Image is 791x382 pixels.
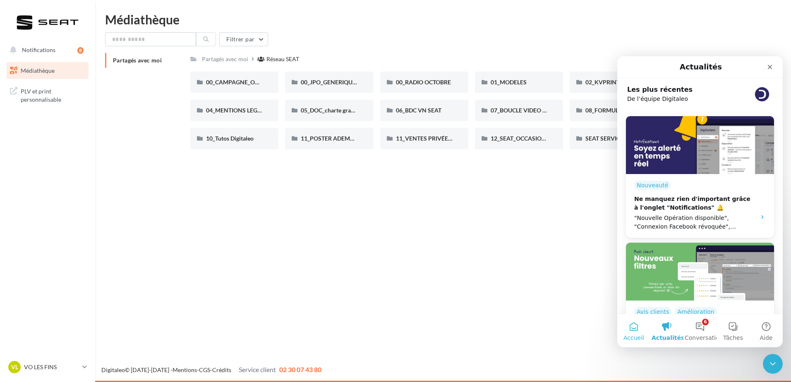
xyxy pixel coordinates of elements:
span: 00_CAMPAGNE_OCTOBRE [206,79,277,86]
span: 04_MENTIONS LEGALES OFFRES PRESSE [206,107,316,114]
span: 02 30 07 43 80 [279,365,321,373]
a: Digitaleo [101,366,125,373]
div: Avis clientsAmélioration [8,186,157,300]
button: Tâches [99,258,132,291]
span: PLV et print personnalisable [21,86,85,103]
span: © [DATE]-[DATE] - - - [101,366,321,373]
span: VL [11,363,18,371]
span: Accueil [6,279,27,284]
span: 12_SEAT_OCCASIONS_GARANTIES [491,135,584,142]
span: Médiathèque [21,67,55,74]
span: 11_POSTER ADEME SEAT [301,135,368,142]
span: 01_MODELES [491,79,527,86]
a: VL VO LES FINS [7,359,89,375]
span: SEAT SERVICE [585,135,623,142]
button: Notifications 8 [5,41,87,59]
span: Tâches [106,279,126,284]
span: 02_KVPRINT [585,79,620,86]
a: Mentions [173,366,197,373]
span: 00_RADIO OCTOBRE [396,79,451,86]
a: Médiathèque [5,62,90,79]
div: Avis clients [17,251,54,260]
a: Crédits [212,366,231,373]
div: Réseau SEAT [266,55,299,63]
button: Conversations [66,258,99,291]
span: 06_BDC VN SEAT [396,107,441,114]
span: 11_VENTES PRIVÉES SEAT [396,135,466,142]
span: 08_FORMULAIRE DE DEMANDE CRÉATIVE [585,107,698,114]
a: PLV et print personnalisable [5,82,90,107]
span: Aide [143,279,156,284]
iframe: Intercom live chat [763,354,783,374]
div: Partagés avec moi [202,55,248,63]
span: 10_Tutos Digitaleo [206,135,254,142]
span: Partagés avec moi [113,57,162,64]
iframe: Intercom live chat [617,56,783,347]
div: Amélioration [58,251,99,260]
p: VO LES FINS [24,363,79,371]
button: Filtrer par [219,32,268,46]
span: Actualités [34,279,67,284]
button: Actualités [33,258,66,291]
span: 00_JPO_GENERIQUE IBIZA ARONA [301,79,394,86]
span: 07_BOUCLE VIDEO ECRAN SHOWROOM [491,107,600,114]
button: Aide [132,258,165,291]
span: 05_DOC_charte graphique + Guidelines [301,107,402,114]
span: Service client [239,365,276,373]
div: 8 [77,47,84,54]
span: Notifications [22,46,55,53]
div: Médiathèque [105,13,781,26]
span: Conversations [67,279,109,284]
a: CGS [199,366,210,373]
